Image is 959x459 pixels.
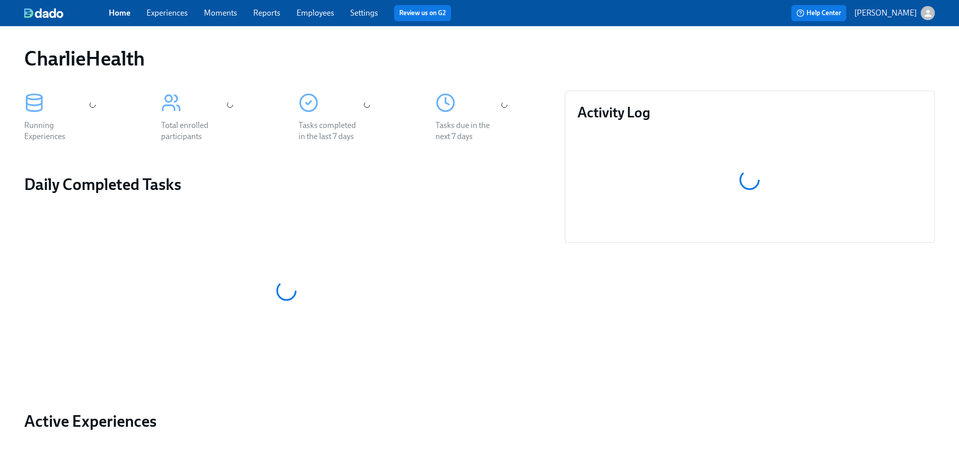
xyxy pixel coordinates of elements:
[350,8,378,18] a: Settings
[253,8,280,18] a: Reports
[24,46,145,71] h1: CharlieHealth
[146,8,188,18] a: Experiences
[297,8,334,18] a: Employees
[109,8,130,18] a: Home
[435,120,500,142] div: Tasks due in the next 7 days
[24,8,109,18] a: dado
[854,8,917,19] p: [PERSON_NAME]
[24,120,89,142] div: Running Experiences
[399,8,446,18] a: Review us on G2
[791,5,846,21] button: Help Center
[394,5,451,21] button: Review us on G2
[854,6,935,20] button: [PERSON_NAME]
[796,8,841,18] span: Help Center
[577,103,922,121] h3: Activity Log
[24,174,549,194] h2: Daily Completed Tasks
[161,120,226,142] div: Total enrolled participants
[24,411,549,431] a: Active Experiences
[299,120,363,142] div: Tasks completed in the last 7 days
[24,8,63,18] img: dado
[204,8,237,18] a: Moments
